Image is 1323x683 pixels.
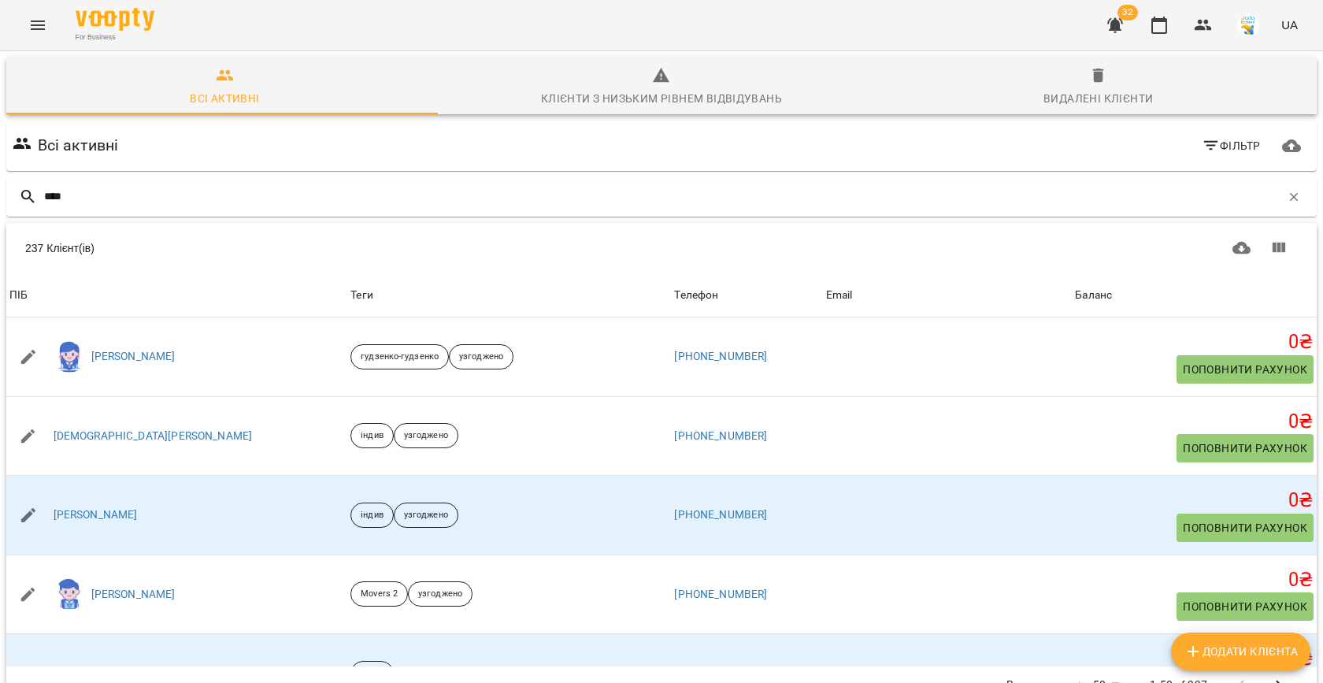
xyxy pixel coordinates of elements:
[1183,360,1307,379] span: Поповнити рахунок
[449,344,513,369] div: узгоджено
[1075,330,1314,354] h5: 0 ₴
[1177,355,1314,384] button: Поповнити рахунок
[1260,229,1298,267] button: Показати колонки
[674,588,767,600] a: [PHONE_NUMBER]
[394,503,458,528] div: узгоджено
[1202,136,1261,155] span: Фільтр
[408,581,472,607] div: узгоджено
[826,286,853,305] div: Sort
[1075,568,1314,592] h5: 0 ₴
[38,133,119,158] h6: Всі активні
[1075,647,1314,671] h5: 0 ₴
[674,429,767,442] a: [PHONE_NUMBER]
[19,6,57,44] button: Menu
[1117,5,1138,20] span: 32
[394,423,458,448] div: узгоджено
[54,341,85,373] img: 9a20e5624958de7994d5f7f274d13f92.png
[1281,17,1298,33] span: UA
[25,240,658,256] div: 237 Клієнт(ів)
[1183,597,1307,616] span: Поповнити рахунок
[9,286,28,305] div: ПІБ
[1177,434,1314,462] button: Поповнити рахунок
[1075,410,1314,434] h5: 0 ₴
[826,286,1069,305] span: Email
[404,509,448,522] p: узгоджено
[1075,488,1314,513] h5: 0 ₴
[1177,514,1314,542] button: Поповнити рахунок
[54,578,85,610] img: 74dea86e6e045e01ef442293a8be8b5a.png
[76,8,154,31] img: Voopty Logo
[9,286,344,305] span: ПІБ
[76,32,154,43] span: For Business
[418,588,462,601] p: узгоджено
[6,223,1317,273] div: Table Toolbar
[91,587,176,603] a: [PERSON_NAME]
[190,89,259,108] div: Всі активні
[1223,229,1261,267] button: Завантажити CSV
[1183,439,1307,458] span: Поповнити рахунок
[1177,592,1314,621] button: Поповнити рахунок
[1075,286,1112,305] div: Sort
[361,509,384,522] p: індив
[404,429,448,443] p: узгоджено
[350,286,668,305] div: Теги
[361,429,384,443] p: індив
[350,581,408,607] div: Movers 2
[1183,518,1307,537] span: Поповнити рахунок
[1075,286,1112,305] div: Баланс
[350,503,394,528] div: індив
[674,286,819,305] span: Телефон
[1195,132,1267,160] button: Фільтр
[9,286,28,305] div: Sort
[674,508,767,521] a: [PHONE_NUMBER]
[350,344,449,369] div: гудзенко-гудзенко
[54,507,138,523] a: [PERSON_NAME]
[674,350,767,362] a: [PHONE_NUMBER]
[826,286,853,305] div: Email
[361,588,398,601] p: Movers 2
[674,286,718,305] div: Телефон
[1043,89,1153,108] div: Видалені клієнти
[1075,286,1314,305] span: Баланс
[541,89,782,108] div: Клієнти з низьким рівнем відвідувань
[1275,10,1304,39] button: UA
[1171,633,1310,670] button: Додати клієнта
[459,351,503,364] p: узгоджено
[1184,642,1298,661] span: Додати клієнта
[361,351,439,364] p: гудзенко-гудзенко
[1237,14,1259,36] img: 38072b7c2e4bcea27148e267c0c485b2.jpg
[674,286,718,305] div: Sort
[54,429,253,444] a: [DEMOGRAPHIC_DATA][PERSON_NAME]
[91,349,176,365] a: [PERSON_NAME]
[350,423,394,448] div: індив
